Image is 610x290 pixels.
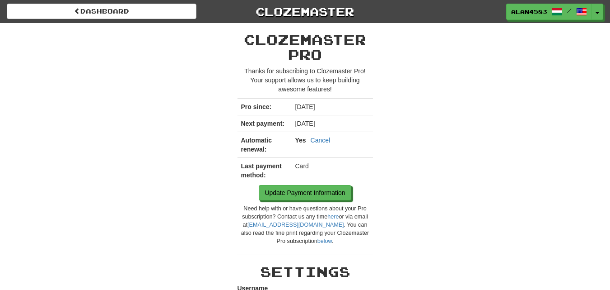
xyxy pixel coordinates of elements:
a: here [327,214,339,220]
strong: Yes [295,137,306,144]
h2: Settings [237,264,373,279]
div: Need help with or have questions about your Pro subscription? Contact us any time or via email at... [237,205,373,246]
span: / [567,7,572,14]
td: Card [292,158,373,184]
a: alan4583 / [506,4,592,20]
a: Update Payment Information [259,185,351,200]
span: alan4583 [511,8,547,16]
p: Thanks for subscribing to Clozemaster Pro! Your support allows us to keep building awesome features! [237,67,373,94]
a: Clozemaster [210,4,400,19]
strong: Next payment: [241,120,284,127]
strong: Automatic renewal: [241,137,272,153]
a: Cancel [311,136,331,145]
a: Dashboard [7,4,196,19]
h2: Clozemaster Pro [237,32,373,62]
td: [DATE] [292,115,373,132]
td: [DATE] [292,99,373,115]
a: [EMAIL_ADDRESS][DOMAIN_NAME] [247,222,344,228]
strong: Last payment method: [241,162,282,179]
strong: Pro since: [241,103,272,110]
a: below [317,238,332,244]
